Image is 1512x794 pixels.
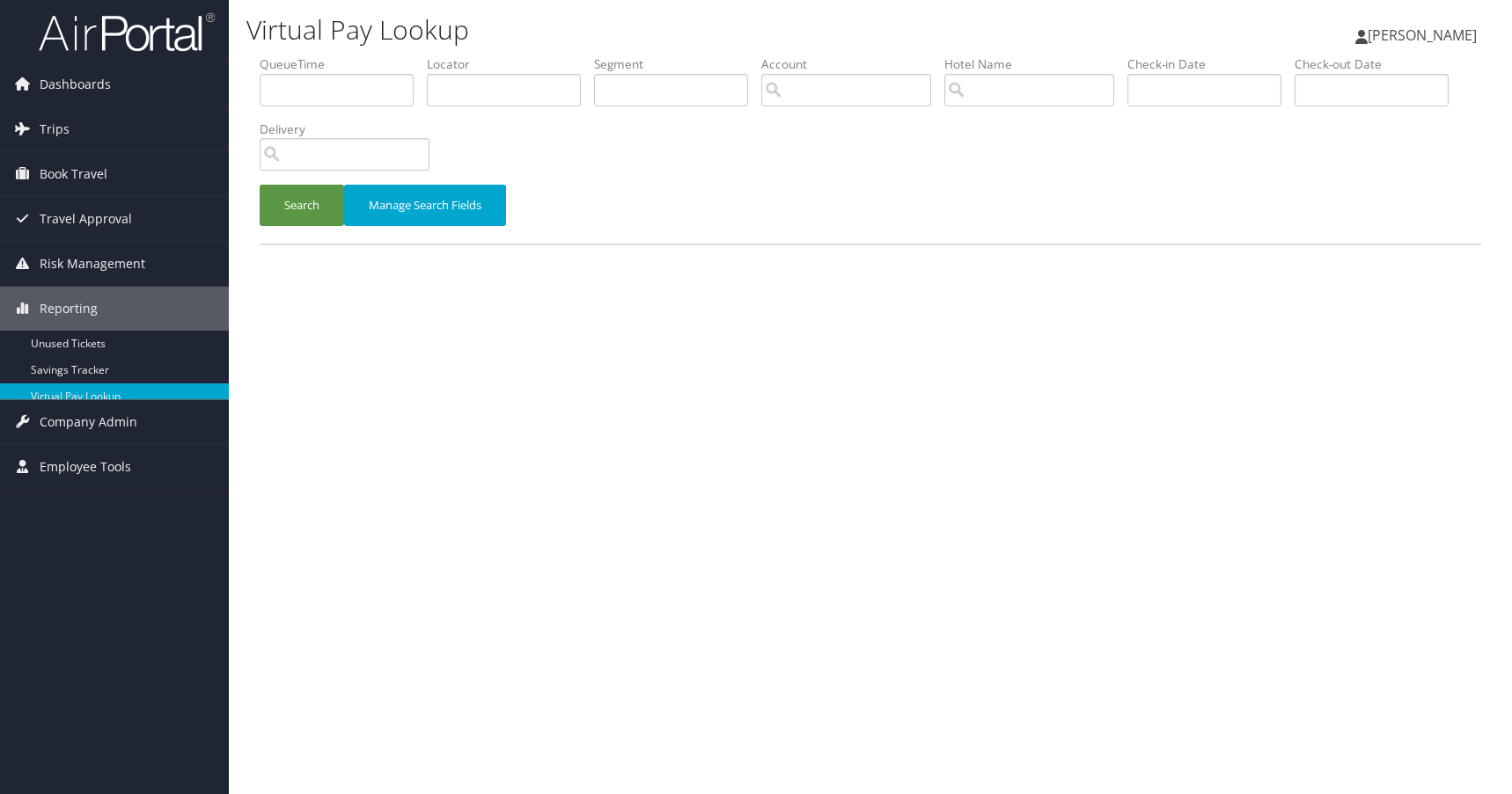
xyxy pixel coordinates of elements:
label: QueueTime [260,55,427,73]
span: Risk Management [40,242,145,286]
label: Hotel Name [944,55,1127,73]
label: Check-out Date [1295,55,1462,73]
button: Search [260,185,344,226]
img: airportal-logo.png [39,11,215,53]
span: Trips [40,107,70,151]
label: Check-in Date [1127,55,1295,73]
button: Manage Search Fields [344,185,506,226]
label: Locator [427,55,594,73]
span: [PERSON_NAME] [1368,25,1477,45]
span: Employee Tools [40,445,131,489]
h1: Virtual Pay Lookup [246,11,1078,48]
label: Segment [594,55,761,73]
span: Book Travel [40,152,107,196]
span: Travel Approval [40,197,132,241]
span: Dashboards [40,62,111,106]
label: Delivery [260,120,443,138]
a: [PERSON_NAME] [1355,9,1494,62]
span: Company Admin [40,400,137,444]
span: Reporting [40,287,98,331]
label: Account [761,55,944,73]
